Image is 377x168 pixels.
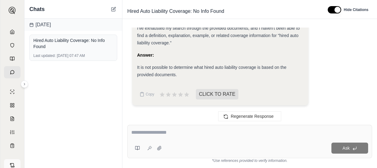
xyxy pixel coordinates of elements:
[4,53,21,65] a: Prompt Library
[125,6,320,16] div: Edit Title
[21,80,28,88] button: Expand sidebar
[4,99,21,111] a: Policy Comparisons
[218,111,281,121] button: Regenerate Response
[146,92,154,97] span: Copy
[4,126,21,138] a: Custom Report
[33,53,113,58] div: [DATE] 07:47 AM
[137,65,286,77] span: It is not possible to determine what hired auto liability coverage is based on the provided docum...
[127,158,372,163] div: *Use references provided to verify information.
[33,53,56,58] span: Last updated:
[125,6,227,16] span: Hired Auto Liability Coverage: No Info Found
[137,53,154,58] strong: Answer:
[196,89,238,99] span: CLICK TO RATE
[4,66,21,78] a: Chat
[137,88,157,100] button: Copy
[231,114,274,119] span: Regenerate Response
[9,7,16,14] img: Expand sidebar
[137,26,300,45] span: I've exhausted my search through the provided documents, and I haven't been able to find a defini...
[331,143,368,154] button: Ask
[110,6,117,13] button: New Chat
[4,26,21,38] a: Home
[4,140,21,152] a: Coverage Table
[4,113,21,125] a: Claim Coverage
[344,7,368,12] span: Hide Citations
[6,4,18,17] button: Expand sidebar
[342,146,349,151] span: Ask
[24,19,122,31] div: [DATE]
[33,37,113,50] div: Hired Auto Liability Coverage: No Info Found
[4,39,21,51] a: Documents Vault
[29,5,45,13] span: Chats
[4,86,21,98] a: Single Policy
